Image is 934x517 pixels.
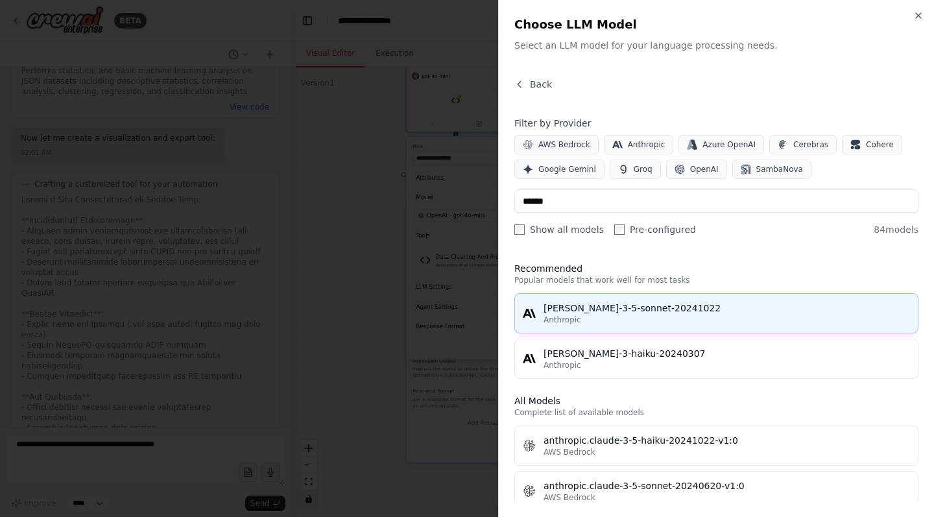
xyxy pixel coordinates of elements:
label: Pre-configured [614,223,696,236]
div: [PERSON_NAME]-3-5-sonnet-20241022 [544,302,910,315]
span: Anthropic [628,139,665,150]
h2: Choose LLM Model [514,16,918,34]
button: anthropic.claude-3-5-sonnet-20240620-v1:0AWS Bedrock [514,471,918,511]
button: Anthropic [604,135,674,154]
label: Show all models [514,223,604,236]
span: Groq [634,164,653,174]
span: SambaNova [756,164,803,174]
span: 84 models [874,223,918,236]
button: anthropic.claude-3-5-haiku-20241022-v1:0AWS Bedrock [514,426,918,466]
span: OpenAI [690,164,719,174]
button: Cerebras [769,135,837,154]
span: Google Gemini [538,164,596,174]
div: anthropic.claude-3-5-haiku-20241022-v1:0 [544,434,910,447]
button: Groq [610,160,661,179]
span: Cerebras [793,139,828,150]
button: Cohere [842,135,902,154]
button: Google Gemini [514,160,605,179]
button: [PERSON_NAME]-3-haiku-20240307Anthropic [514,339,918,379]
h3: All Models [514,394,918,407]
button: Azure OpenAI [678,135,764,154]
button: SambaNova [732,160,811,179]
input: Show all models [514,224,525,235]
p: Complete list of available models [514,407,918,418]
button: OpenAI [666,160,727,179]
span: Anthropic [544,315,581,325]
span: AWS Bedrock [544,492,595,503]
p: Select an LLM model for your language processing needs. [514,39,918,52]
span: Anthropic [544,360,581,370]
button: Back [514,78,552,91]
p: Popular models that work well for most tasks [514,275,918,285]
span: Azure OpenAI [702,139,756,150]
div: anthropic.claude-3-5-sonnet-20240620-v1:0 [544,479,910,492]
span: AWS Bedrock [538,139,590,150]
input: Pre-configured [614,224,625,235]
span: AWS Bedrock [544,447,595,457]
div: [PERSON_NAME]-3-haiku-20240307 [544,347,910,360]
button: AWS Bedrock [514,135,599,154]
h3: Recommended [514,262,918,275]
span: Back [530,78,552,91]
span: Cohere [866,139,894,150]
button: [PERSON_NAME]-3-5-sonnet-20241022Anthropic [514,293,918,333]
h4: Filter by Provider [514,117,918,130]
